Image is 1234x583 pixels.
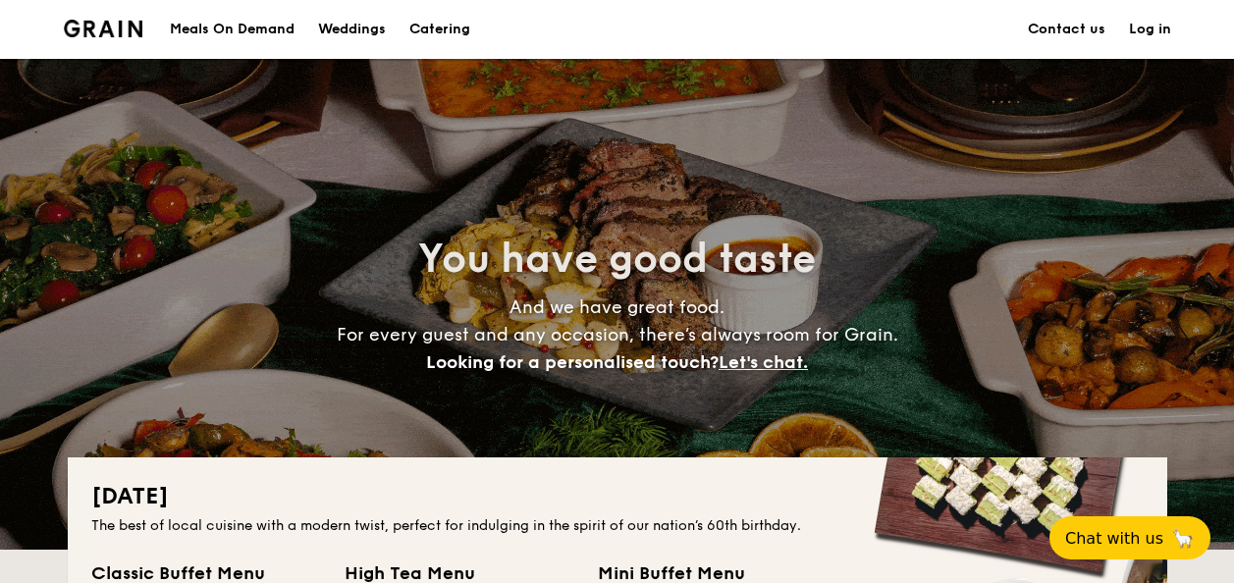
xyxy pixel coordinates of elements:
button: Chat with us🦙 [1049,516,1210,559]
span: And we have great food. For every guest and any occasion, there’s always room for Grain. [337,296,898,373]
img: Grain [64,20,143,37]
span: 🦙 [1171,527,1195,550]
span: You have good taste [418,236,816,283]
h2: [DATE] [91,481,1144,512]
span: Chat with us [1065,529,1163,548]
span: Looking for a personalised touch? [426,351,719,373]
span: Let's chat. [719,351,808,373]
a: Logotype [64,20,143,37]
div: The best of local cuisine with a modern twist, perfect for indulging in the spirit of our nation’... [91,516,1144,536]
